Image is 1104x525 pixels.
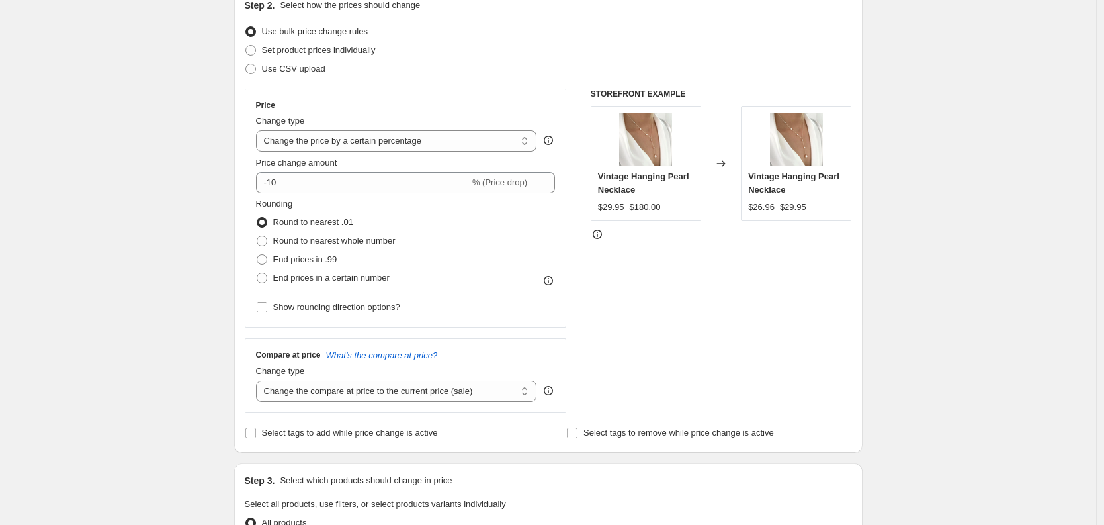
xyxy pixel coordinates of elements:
[542,384,555,397] div: help
[262,64,325,73] span: Use CSV upload
[770,113,823,166] img: image-2023-10-25T132506.517_80x.png
[598,171,689,195] span: Vintage Hanging Pearl Necklace
[273,302,400,312] span: Show rounding direction options?
[591,89,852,99] h6: STOREFRONT EXAMPLE
[256,100,275,111] h3: Price
[542,134,555,147] div: help
[748,201,775,214] div: $26.96
[273,273,390,283] span: End prices in a certain number
[273,217,353,227] span: Round to nearest .01
[326,350,438,360] button: What's the compare at price?
[262,45,376,55] span: Set product prices individually
[780,201,806,214] strike: $29.95
[472,177,527,187] span: % (Price drop)
[256,158,337,167] span: Price change amount
[748,171,839,195] span: Vintage Hanging Pearl Necklace
[280,474,452,487] p: Select which products should change in price
[630,201,661,214] strike: $180.00
[273,254,337,264] span: End prices in .99
[598,201,624,214] div: $29.95
[256,350,321,360] h3: Compare at price
[256,116,305,126] span: Change type
[262,428,438,438] span: Select tags to add while price change is active
[245,474,275,487] h2: Step 3.
[245,499,506,509] span: Select all products, use filters, or select products variants individually
[273,236,396,246] span: Round to nearest whole number
[583,428,774,438] span: Select tags to remove while price change is active
[256,366,305,376] span: Change type
[256,172,470,193] input: -15
[256,199,293,209] span: Rounding
[262,26,368,36] span: Use bulk price change rules
[619,113,672,166] img: image-2023-10-25T132506.517_80x.png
